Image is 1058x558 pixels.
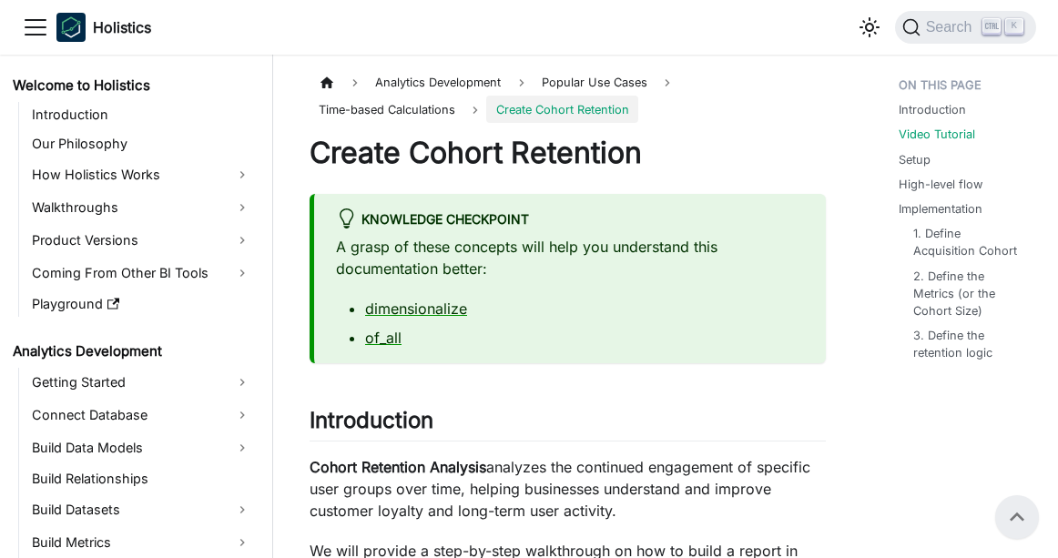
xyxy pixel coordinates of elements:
a: 2. Define the Metrics (or the Cohort Size) [913,268,1022,320]
a: of_all [365,329,402,347]
a: Implementation [899,200,982,218]
a: Walkthroughs [26,193,257,222]
nav: Breadcrumbs [310,69,826,123]
a: Getting Started [26,368,257,397]
a: 1. Define Acquisition Cohort [913,225,1022,259]
span: Search [921,19,983,36]
span: Time-based Calculations [310,96,464,122]
span: Popular Use Cases [533,69,656,96]
kbd: K [1005,18,1023,35]
h1: Create Cohort Retention [310,135,826,171]
div: Knowledge Checkpoint [336,208,804,232]
button: Scroll back to top [995,495,1039,539]
a: Setup [899,151,931,168]
a: Build Metrics [26,528,257,557]
a: Build Data Models [26,433,257,462]
button: Toggle navigation bar [22,14,49,41]
a: Build Relationships [26,466,257,492]
a: Introduction [26,102,257,127]
img: Holistics [56,13,86,42]
a: High-level flow [899,176,982,193]
a: Coming From Other BI Tools [26,259,257,288]
a: Welcome to Holistics [7,73,257,98]
a: Build Datasets [26,495,257,524]
a: HolisticsHolistics [56,13,151,42]
p: A grasp of these concepts will help you understand this documentation better: [336,236,804,279]
span: Analytics Development [366,69,510,96]
a: Connect Database [26,401,257,430]
button: Switch between dark and light mode (currently light mode) [855,13,884,42]
a: Introduction [899,101,966,118]
a: Product Versions [26,226,257,255]
p: analyzes the continued engagement of specific user groups over time, helping businesses understan... [310,456,826,522]
strong: Cohort Retention Analysis [310,458,486,476]
b: Holistics [93,16,151,38]
h2: Introduction [310,407,826,441]
a: Our Philosophy [26,131,257,157]
a: Playground [26,291,257,317]
button: Search (Ctrl+K) [895,11,1036,44]
a: Analytics Development [7,339,257,364]
a: Video Tutorial [899,126,975,143]
a: How Holistics Works [26,160,257,189]
a: 3. Define the retention logic [913,327,1022,361]
a: dimensionalize [365,299,467,318]
a: Home page [310,69,344,96]
span: Create Cohort Retention [486,96,637,122]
